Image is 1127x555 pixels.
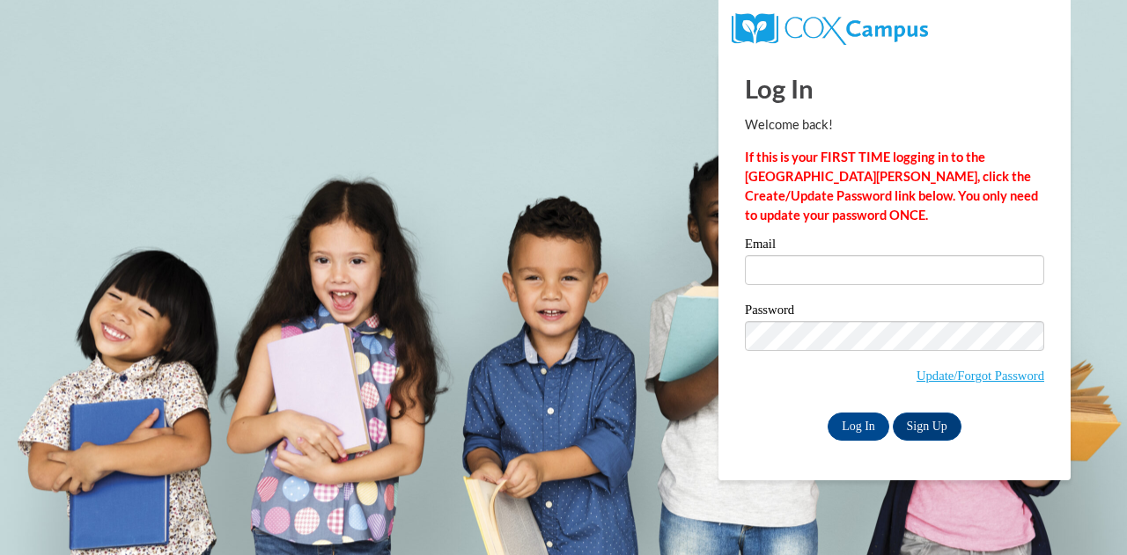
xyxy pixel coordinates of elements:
a: COX Campus [732,20,928,35]
label: Email [745,237,1044,255]
label: Password [745,303,1044,321]
a: Update/Forgot Password [917,369,1044,383]
strong: If this is your FIRST TIME logging in to the [GEOGRAPHIC_DATA][PERSON_NAME], click the Create/Upd... [745,150,1038,223]
h1: Log In [745,70,1044,106]
a: Sign Up [893,413,961,441]
input: Log In [828,413,889,441]
img: COX Campus [732,13,928,45]
p: Welcome back! [745,115,1044,135]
